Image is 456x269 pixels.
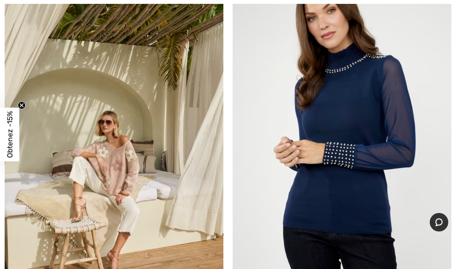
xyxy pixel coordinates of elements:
[430,213,448,232] iframe: Ouvre un widget dans lequel vous pouvez chatter avec l’un de nos agents
[18,102,26,109] button: Close teaser
[5,111,14,158] span: Obtenez -15%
